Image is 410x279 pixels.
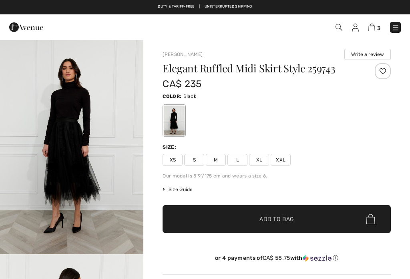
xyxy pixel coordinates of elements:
[163,186,193,193] span: Size Guide
[336,24,342,31] img: Search
[368,22,380,32] a: 3
[163,143,178,151] div: Size:
[249,154,269,166] span: XL
[163,172,391,179] div: Our model is 5'9"/175 cm and wears a size 6.
[358,255,402,275] iframe: Opens a widget where you can find more information
[163,255,391,265] div: or 4 payments ofCA$ 58.75withSezzle Click to learn more about Sezzle
[163,63,353,74] h1: Elegant Ruffled Midi Skirt Style 259743
[271,154,291,166] span: XXL
[163,94,181,99] span: Color:
[392,24,400,32] img: Menu
[184,154,204,166] span: S
[377,25,380,31] span: 3
[263,255,290,261] span: CA$ 58.75
[206,154,226,166] span: M
[183,94,197,99] span: Black
[163,78,201,90] span: CA$ 235
[366,214,375,224] img: Bag.svg
[9,19,43,35] img: 1ère Avenue
[368,24,375,31] img: Shopping Bag
[9,23,43,30] a: 1ère Avenue
[164,106,185,136] div: Black
[352,24,359,32] img: My Info
[163,154,183,166] span: XS
[344,49,391,60] button: Write a review
[303,255,332,262] img: Sezzle
[163,205,391,233] button: Add to Bag
[163,255,391,262] div: or 4 payments of with
[227,154,247,166] span: L
[163,52,203,57] a: [PERSON_NAME]
[259,215,294,223] span: Add to Bag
